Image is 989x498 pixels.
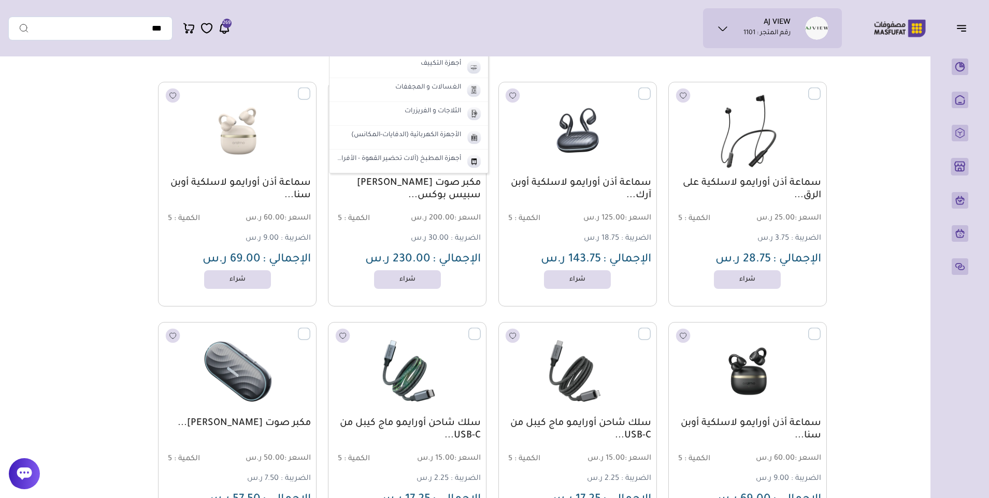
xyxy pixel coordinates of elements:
[795,214,821,223] span: السعر :
[674,177,821,202] a: سماعة أذن أورايمو لاسلكية على الرق...
[218,22,231,35] a: 269
[756,475,789,483] span: 9.00 ر.س
[465,153,483,170] img: 2023-08-07-64d0e98055984.png
[621,235,651,243] span: الضريبة :
[174,455,200,463] span: الكمية :
[579,454,651,464] span: 15.00 ر.س
[374,270,441,289] a: شراء
[168,215,172,223] span: 5
[164,328,310,415] img: 20250910151310390997.png
[334,328,480,415] img: 20250910151320750097.png
[714,270,781,289] a: شراء
[344,455,370,463] span: الكمية :
[621,475,651,483] span: الضريبة :
[675,87,821,174] img: 20250910151428602614.png
[334,417,481,442] a: سلك شاحن أورايمو ماج كيبل من USB-C...
[465,57,483,75] img: 2023-08-07-64d0e97f65f05.png
[544,270,611,289] a: شراء
[505,328,651,415] img: 20250910151332802120.png
[684,215,710,223] span: الكمية :
[451,475,481,483] span: الضريبة :
[168,455,172,463] span: 5
[284,455,311,463] span: السعر :
[541,254,601,266] span: 143.75 ر.س
[338,215,342,223] span: 5
[465,81,483,98] img: 2023-08-07-64d0e97f9ecbb.png
[805,17,828,40] img: AJ VIEW
[743,28,791,39] p: رقم المتجر : 1101
[164,177,311,202] a: سماعة أذن أورايمو لاسلكية أوبن سنا...
[678,215,682,223] span: 5
[394,81,463,95] label: الغسالات و المجففات
[684,455,710,463] span: الكمية :
[465,105,483,122] img: 2023-08-07-64d0e97fd7272.png
[603,254,651,266] span: الإجمالي :
[465,129,483,146] img: 2023-08-07-64d0e9801ceb5.png
[584,235,619,243] span: 18.75 ر.س
[263,254,311,266] span: الإجمالي :
[504,177,651,202] a: سماعة أذن أورايمو لاسلكية أوبن آرك...
[365,254,431,266] span: 230.00 ر.س
[164,87,310,174] img: 20250910151406478685.png
[514,455,540,463] span: الكمية :
[350,129,463,142] label: الأجهزة الكهربائية (الدفايات-المكانس)
[333,153,463,166] label: أجهزة المطبخ (آلات تحضير القهوة - الأفران)
[403,105,463,119] label: الثلاجات و الفريزرات
[505,87,651,174] img: 20250910151422978062.png
[419,57,463,71] label: أجهزة التكييف
[791,235,821,243] span: الضريبة :
[223,19,231,28] span: 269
[204,270,271,289] a: شراء
[867,18,933,38] img: Logo
[411,235,449,243] span: 30.00 ر.س
[579,214,651,224] span: 125.00 ر.س
[417,475,449,483] span: 2.25 ر.س
[715,254,771,266] span: 28.75 ر.س
[281,235,311,243] span: الضريبة :
[238,454,311,464] span: 50.00 ر.س
[514,215,540,223] span: الكمية :
[678,455,682,463] span: 5
[508,215,512,223] span: 5
[433,254,481,266] span: الإجمالي :
[504,417,651,442] a: سلك شاحن أورايمو ماج كيبل من USB-C...
[334,177,481,202] a: مكبر صوت [PERSON_NAME] سبيس بوكس...
[791,475,821,483] span: الضريبة :
[451,235,481,243] span: الضريبة :
[749,214,821,224] span: 25.00 ر.س
[174,215,200,223] span: الكمية :
[164,417,311,430] a: مكبر صوت [PERSON_NAME]...
[454,455,481,463] span: السعر :
[508,455,512,463] span: 5
[284,214,311,223] span: السعر :
[409,454,481,464] span: 15.00 ر.س
[625,214,651,223] span: السعر :
[338,455,342,463] span: 5
[454,214,481,223] span: السعر :
[764,18,791,28] h1: AJ VIEW
[625,455,651,463] span: السعر :
[203,254,261,266] span: 69.00 ر.س
[587,475,619,483] span: 2.25 ر.س
[246,235,279,243] span: 9.00 ر.س
[674,417,821,442] a: سماعة أذن أورايمو لاسلكية أوبن سنا...
[795,455,821,463] span: السعر :
[247,475,279,483] span: 7.50 ر.س
[344,215,370,223] span: الكمية :
[757,235,789,243] span: 3.75 ر.س
[409,214,481,224] span: 200.00 ر.س
[773,254,821,266] span: الإجمالي :
[749,454,821,464] span: 60.00 ر.س
[281,475,311,483] span: الضريبة :
[238,214,311,224] span: 60.00 ر.س
[675,328,821,415] img: 20250910151337750501.png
